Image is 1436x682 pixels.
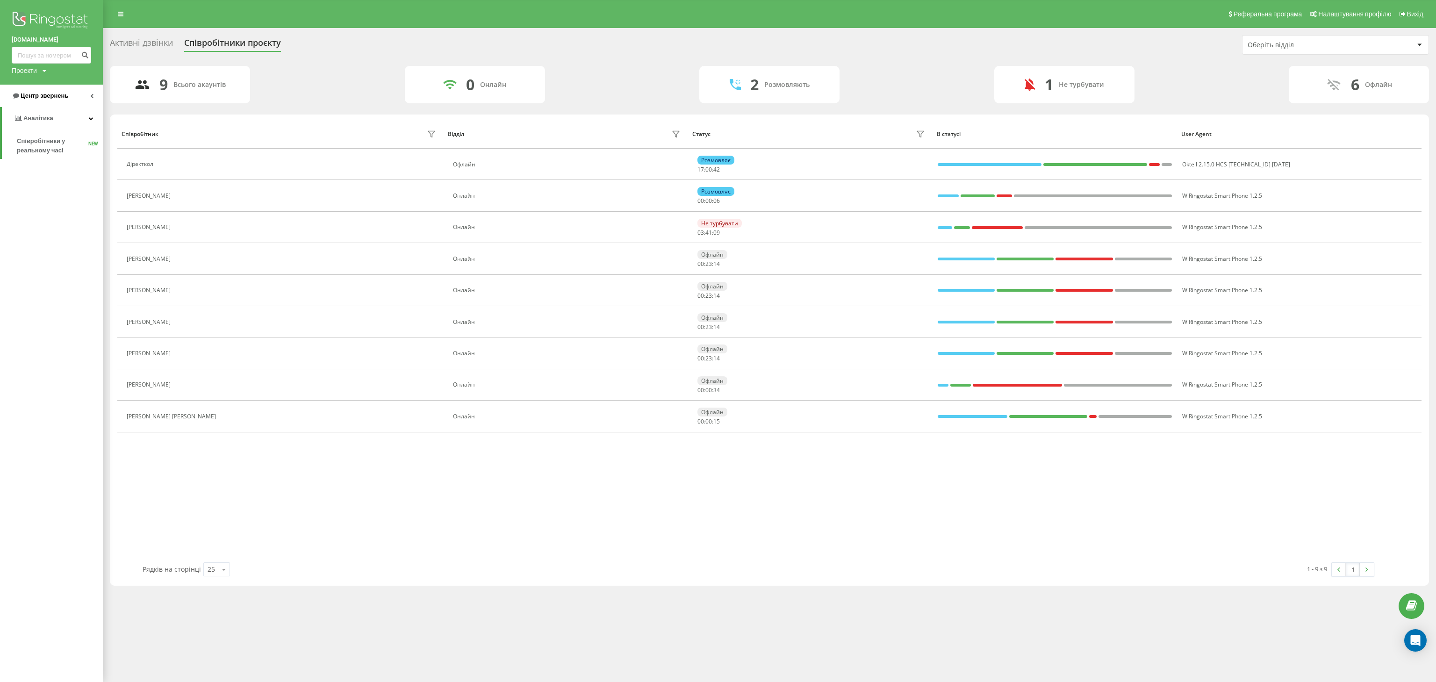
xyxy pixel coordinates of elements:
[127,319,173,325] div: [PERSON_NAME]
[453,256,683,262] div: Онлайн
[453,350,683,357] div: Онлайн
[453,319,683,325] div: Онлайн
[697,219,742,228] div: Не турбувати
[705,417,712,425] span: 00
[1182,412,1262,420] span: W Ringostat Smart Phone 1.2.5
[453,161,683,168] div: Офлайн
[705,386,712,394] span: 00
[1404,629,1427,652] div: Open Intercom Messenger
[448,131,464,137] div: Відділ
[453,287,683,294] div: Онлайн
[1059,81,1104,89] div: Не турбувати
[12,66,37,75] div: Проекти
[453,224,683,230] div: Онлайн
[764,81,810,89] div: Розмовляють
[705,323,712,331] span: 23
[1181,131,1417,137] div: User Agent
[697,408,727,416] div: Офлайн
[937,131,1172,137] div: В статусі
[713,197,720,205] span: 06
[713,323,720,331] span: 14
[110,38,173,52] div: Активні дзвінки
[713,292,720,300] span: 14
[713,165,720,173] span: 42
[697,417,704,425] span: 00
[697,418,720,425] div: : :
[697,323,704,331] span: 00
[1182,286,1262,294] span: W Ringostat Smart Phone 1.2.5
[127,287,173,294] div: [PERSON_NAME]
[697,324,720,330] div: : :
[184,38,281,52] div: Співробітники проєкту
[23,115,53,122] span: Аналiтика
[17,133,103,159] a: Співробітники у реальному часіNEW
[705,292,712,300] span: 23
[697,293,720,299] div: : :
[705,229,712,237] span: 41
[122,131,158,137] div: Співробітник
[713,417,720,425] span: 15
[697,230,720,236] div: : :
[17,136,88,155] span: Співробітники у реальному часі
[1182,349,1262,357] span: W Ringostat Smart Phone 1.2.5
[705,165,712,173] span: 00
[750,76,759,93] div: 2
[1182,192,1262,200] span: W Ringostat Smart Phone 1.2.5
[1346,563,1360,576] a: 1
[208,565,215,574] div: 25
[1407,10,1423,18] span: Вихід
[705,197,712,205] span: 00
[453,193,683,199] div: Онлайн
[453,413,683,420] div: Онлайн
[127,350,173,357] div: [PERSON_NAME]
[127,413,218,420] div: [PERSON_NAME] [PERSON_NAME]
[1182,160,1290,168] span: Oktell 2.15.0 HCS [TECHNICAL_ID] [DATE]
[127,161,156,167] div: Діректкол
[697,282,727,291] div: Офлайн
[1351,76,1359,93] div: 6
[1182,380,1262,388] span: W Ringostat Smart Phone 1.2.5
[697,387,720,394] div: : :
[697,260,704,268] span: 00
[697,355,720,362] div: : :
[697,313,727,322] div: Офлайн
[173,81,226,89] div: Всього акаунтів
[697,386,704,394] span: 00
[705,260,712,268] span: 23
[697,376,727,385] div: Офлайн
[713,386,720,394] span: 34
[127,193,173,199] div: [PERSON_NAME]
[159,76,168,93] div: 9
[692,131,711,137] div: Статус
[705,354,712,362] span: 23
[697,250,727,259] div: Офлайн
[697,345,727,353] div: Офлайн
[21,92,68,99] span: Центр звернень
[1307,564,1327,574] div: 1 - 9 з 9
[697,165,704,173] span: 17
[697,198,720,204] div: : :
[697,166,720,173] div: : :
[1045,76,1053,93] div: 1
[1248,41,1359,49] div: Оберіть відділ
[1318,10,1391,18] span: Налаштування профілю
[697,229,704,237] span: 03
[697,292,704,300] span: 00
[480,81,506,89] div: Онлайн
[697,354,704,362] span: 00
[12,47,91,64] input: Пошук за номером
[143,565,201,574] span: Рядків на сторінці
[127,256,173,262] div: [PERSON_NAME]
[713,354,720,362] span: 14
[1234,10,1302,18] span: Реферальна програма
[697,156,734,165] div: Розмовляє
[12,9,91,33] img: Ringostat logo
[1182,255,1262,263] span: W Ringostat Smart Phone 1.2.5
[127,381,173,388] div: [PERSON_NAME]
[697,197,704,205] span: 00
[466,76,474,93] div: 0
[12,35,91,44] a: [DOMAIN_NAME]
[453,381,683,388] div: Онлайн
[697,187,734,196] div: Розмовляє
[1365,81,1392,89] div: Офлайн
